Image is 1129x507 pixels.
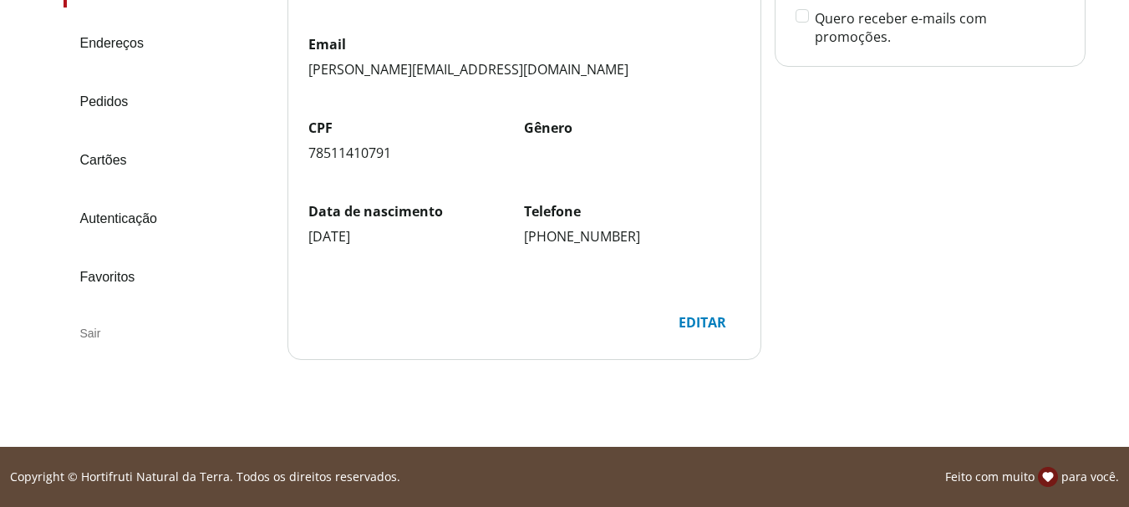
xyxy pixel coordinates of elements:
a: Pedidos [64,79,274,124]
a: Endereços [64,21,274,66]
div: [PHONE_NUMBER] [524,227,740,246]
img: amor [1038,467,1058,487]
label: Telefone [524,202,740,221]
p: Copyright © Hortifruti Natural da Terra. Todos os direitos reservados. [10,469,400,485]
button: Editar [664,306,740,339]
label: Email [308,35,740,53]
div: Editar [665,307,740,338]
div: [PERSON_NAME][EMAIL_ADDRESS][DOMAIN_NAME] [308,60,740,79]
a: Autenticação [64,196,274,241]
a: Favoritos [64,255,274,300]
label: CPF [308,119,525,137]
p: Feito com muito para você. [945,467,1119,487]
div: [DATE] [308,227,525,246]
a: Cartões [64,138,274,183]
div: 78511410791 [308,144,525,162]
div: Sair [64,313,274,353]
div: Linha de sessão [7,467,1122,487]
label: Quero receber e-mails com promoções. [815,9,1065,46]
label: Gênero [524,119,740,137]
label: Data de nascimento [308,202,525,221]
